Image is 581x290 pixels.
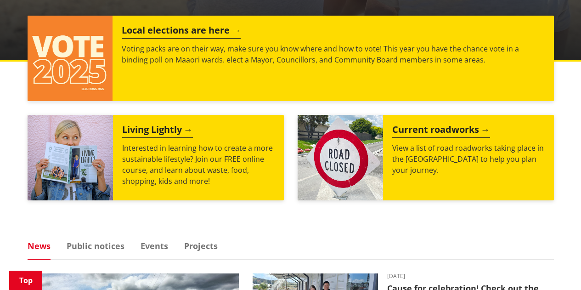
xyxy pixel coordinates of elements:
a: News [28,242,51,250]
time: [DATE] [387,273,554,279]
a: Current roadworks View a list of road roadworks taking place in the [GEOGRAPHIC_DATA] to help you... [298,115,554,200]
img: Road closed sign [298,115,383,200]
p: View a list of road roadworks taking place in the [GEOGRAPHIC_DATA] to help you plan your journey. [392,142,545,176]
a: Projects [184,242,218,250]
p: Voting packs are on their way, make sure you know where and how to vote! This year you have the c... [122,43,544,65]
h2: Living Lightly [122,124,193,138]
h2: Current roadworks [392,124,490,138]
img: Mainstream Green Workshop Series [28,115,113,200]
img: Vote 2025 [28,16,113,101]
a: Public notices [67,242,124,250]
iframe: Messenger Launcher [539,251,572,284]
h2: Local elections are here [122,25,241,39]
a: Events [141,242,168,250]
a: Top [9,271,42,290]
a: Local elections are here Voting packs are on their way, make sure you know where and how to vote!... [28,16,554,101]
p: Interested in learning how to create a more sustainable lifestyle? Join our FREE online course, a... [122,142,275,187]
a: Living Lightly Interested in learning how to create a more sustainable lifestyle? Join our FREE o... [28,115,284,200]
